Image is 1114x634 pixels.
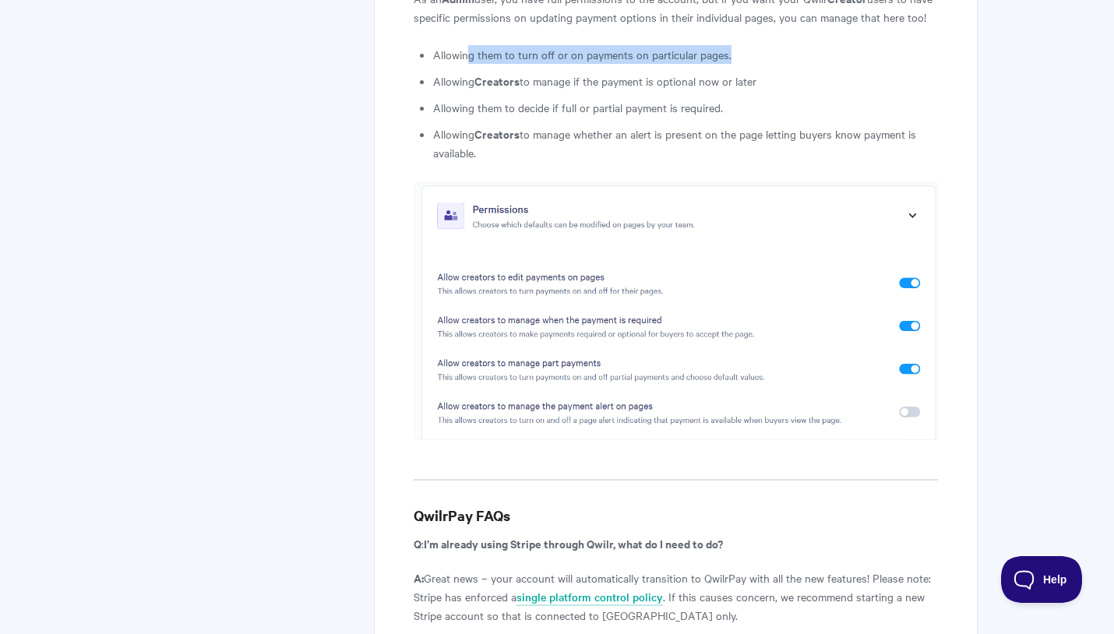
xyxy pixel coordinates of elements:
[424,535,723,551] b: I’m already using Stripe through Qwilr, what do I need to do?
[414,569,938,625] p: Great news – your account will automatically transition to QwilrPay with all the new features! Pl...
[414,505,938,527] h3: QwilrPay FAQs
[474,125,520,142] b: Creators
[414,569,424,586] b: A:
[414,182,938,440] img: file-qBdlx7BcRH.png
[1001,556,1083,603] iframe: Toggle Customer Support
[433,98,938,117] li: Allowing them to decide if full or partial payment is required.
[433,125,938,162] li: Allowing to manage whether an alert is present on the page letting buyers know payment is available.
[414,535,421,551] b: Q
[433,45,938,64] li: Allowing them to turn off or on payments on particular pages.
[516,589,663,606] a: single platform control policy
[474,72,520,89] b: Creators
[433,72,938,90] li: Allowing to manage if the payment is optional now or later
[414,534,938,553] p: :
